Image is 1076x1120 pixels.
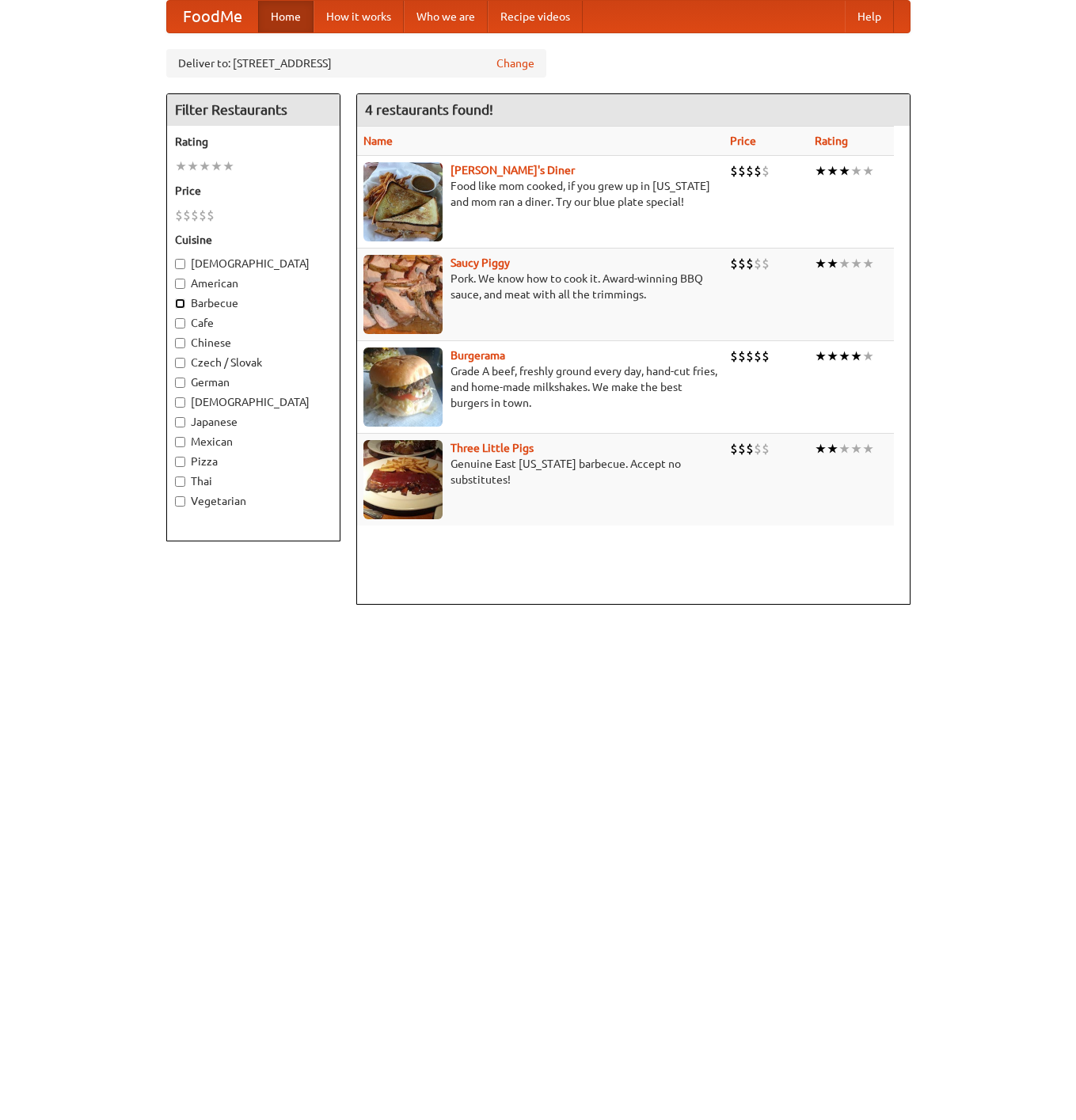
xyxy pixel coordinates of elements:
[838,255,850,272] li: ★
[762,347,770,365] li: $
[451,349,505,362] b: Burgerama
[175,256,332,271] label: [DEMOGRAPHIC_DATA]
[363,456,717,488] p: Genuine East [US_STATE] barbecue. Accept no substitutes!
[827,347,838,365] li: ★
[754,162,762,180] li: $
[258,1,314,32] a: Home
[862,162,874,180] li: ★
[175,275,332,291] label: American
[746,162,754,180] li: $
[167,1,258,32] a: FoodMe
[746,255,754,272] li: $
[827,162,838,180] li: ★
[850,162,862,180] li: ★
[862,347,874,365] li: ★
[175,295,332,311] label: Barbecue
[175,476,185,487] input: Thai
[175,232,332,248] h5: Cuisine
[175,298,185,309] input: Barbecue
[363,135,393,147] a: Name
[862,255,874,272] li: ★
[850,440,862,457] li: ★
[175,315,332,331] label: Cafe
[363,178,717,210] p: Food like mom cooked, if you grew up in [US_STATE] and mom ran a diner. Try our blue plate special!
[738,440,746,457] li: $
[207,207,215,224] li: $
[827,255,838,272] li: ★
[191,207,199,224] li: $
[187,158,199,175] li: ★
[175,318,185,328] input: Cafe
[175,414,332,430] label: Japanese
[175,158,187,175] li: ★
[754,440,762,457] li: $
[762,255,770,272] li: $
[363,162,443,241] img: sallys.jpg
[175,394,332,410] label: [DEMOGRAPHIC_DATA]
[451,442,534,454] a: Three Little Pigs
[175,183,332,199] h5: Price
[363,440,443,519] img: littlepigs.jpg
[738,255,746,272] li: $
[815,135,848,147] a: Rating
[838,347,850,365] li: ★
[496,55,534,71] a: Change
[175,134,332,150] h5: Rating
[730,347,738,365] li: $
[754,347,762,365] li: $
[199,158,211,175] li: ★
[850,347,862,365] li: ★
[175,279,185,289] input: American
[175,397,185,408] input: [DEMOGRAPHIC_DATA]
[175,457,185,467] input: Pizza
[738,347,746,365] li: $
[815,255,827,272] li: ★
[746,347,754,365] li: $
[746,440,754,457] li: $
[175,207,183,224] li: $
[754,255,762,272] li: $
[175,338,185,348] input: Chinese
[175,374,332,390] label: German
[199,207,207,224] li: $
[175,454,332,469] label: Pizza
[175,358,185,368] input: Czech / Slovak
[166,49,546,78] div: Deliver to: [STREET_ADDRESS]
[175,493,332,509] label: Vegetarian
[730,135,756,147] a: Price
[738,162,746,180] li: $
[314,1,404,32] a: How it works
[175,496,185,507] input: Vegetarian
[175,378,185,388] input: German
[175,434,332,450] label: Mexican
[845,1,894,32] a: Help
[730,440,738,457] li: $
[762,162,770,180] li: $
[404,1,488,32] a: Who we are
[363,363,717,411] p: Grade A beef, freshly ground every day, hand-cut fries, and home-made milkshakes. We make the bes...
[363,255,443,334] img: saucy.jpg
[363,347,443,427] img: burgerama.jpg
[183,207,191,224] li: $
[175,417,185,427] input: Japanese
[762,440,770,457] li: $
[862,440,874,457] li: ★
[175,355,332,370] label: Czech / Slovak
[175,437,185,447] input: Mexican
[838,440,850,457] li: ★
[815,440,827,457] li: ★
[730,255,738,272] li: $
[175,259,185,269] input: [DEMOGRAPHIC_DATA]
[850,255,862,272] li: ★
[451,164,575,177] a: [PERSON_NAME]'s Diner
[175,473,332,489] label: Thai
[451,256,510,269] a: Saucy Piggy
[827,440,838,457] li: ★
[815,162,827,180] li: ★
[222,158,234,175] li: ★
[175,335,332,351] label: Chinese
[488,1,583,32] a: Recipe videos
